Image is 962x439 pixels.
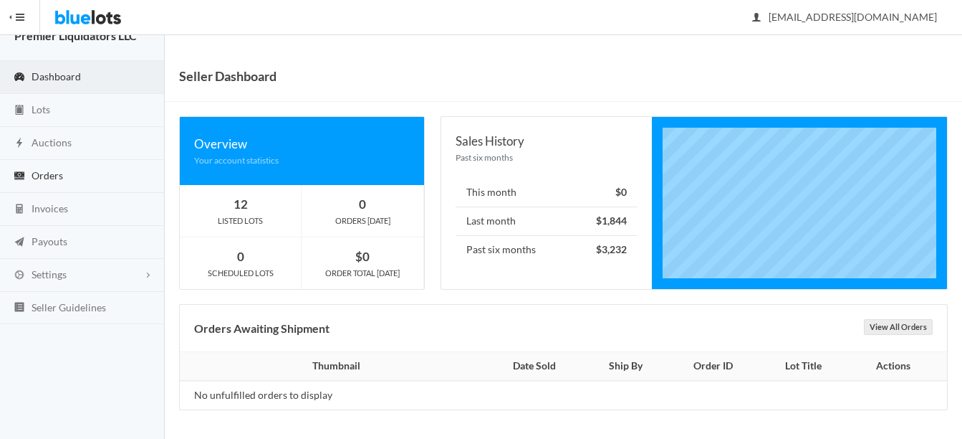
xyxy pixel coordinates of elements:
span: Lots [32,103,50,115]
span: Auctions [32,136,72,148]
div: ORDER TOTAL [DATE] [302,267,423,280]
ion-icon: paper plane [12,236,27,250]
li: This month [456,179,638,207]
li: Last month [456,207,638,236]
span: Dashboard [32,70,81,82]
span: Orders [32,169,63,181]
ion-icon: flash [12,137,27,151]
h1: Seller Dashboard [179,65,276,87]
strong: $0 [615,186,627,198]
th: Thumbnail [180,352,485,381]
th: Lot Title [760,352,847,381]
div: Sales History [456,131,638,151]
ion-icon: person [749,11,764,25]
th: Order ID [667,352,760,381]
ion-icon: calculator [12,203,27,217]
strong: 12 [234,197,248,212]
th: Actions [847,352,947,381]
div: Your account statistics [194,154,410,167]
ion-icon: cash [12,170,27,184]
strong: $0 [355,249,370,264]
div: Past six months [456,151,638,164]
div: ORDERS [DATE] [302,214,423,227]
span: [EMAIL_ADDRESS][DOMAIN_NAME] [753,11,937,23]
ion-icon: list box [12,301,27,315]
div: SCHEDULED LOTS [180,267,301,280]
th: Date Sold [485,352,585,381]
span: Invoices [32,202,68,214]
div: LISTED LOTS [180,214,301,227]
strong: Premier Liquidators LLC [14,29,137,42]
strong: $1,844 [596,214,627,227]
ion-icon: clipboard [12,104,27,118]
ion-icon: speedometer [12,71,27,85]
strong: 0 [359,197,366,212]
li: Past six months [456,235,638,264]
strong: 0 [237,249,244,264]
th: Ship By [585,352,667,381]
span: Settings [32,268,67,280]
a: View All Orders [864,319,933,335]
span: Seller Guidelines [32,301,106,313]
ion-icon: cog [12,269,27,283]
b: Orders Awaiting Shipment [194,321,330,335]
span: Payouts [32,235,67,247]
td: No unfulfilled orders to display [180,381,485,410]
div: Overview [194,134,410,154]
strong: $3,232 [596,243,627,255]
